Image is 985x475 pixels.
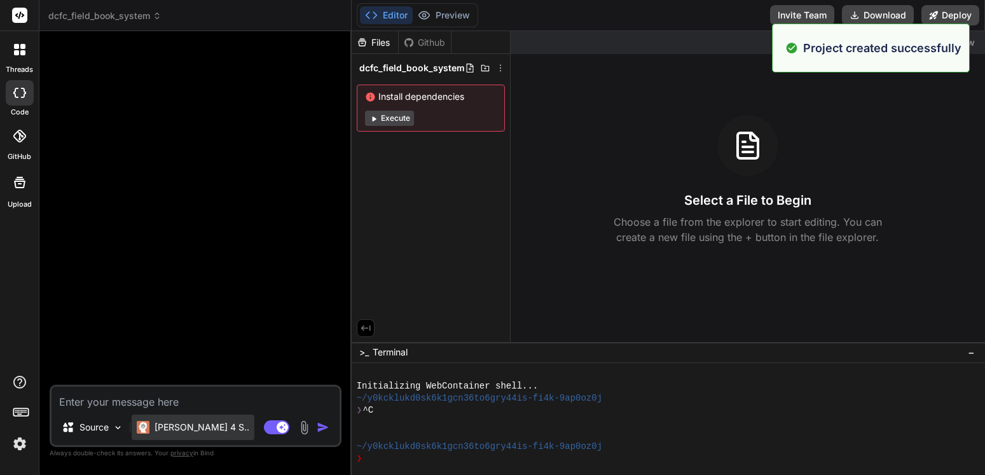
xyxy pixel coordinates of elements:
[921,5,979,25] button: Deploy
[968,346,975,359] span: −
[352,36,398,49] div: Files
[297,420,312,435] img: attachment
[317,421,329,434] img: icon
[360,6,413,24] button: Editor
[357,404,363,416] span: ❯
[785,39,798,57] img: alert
[6,64,33,75] label: threads
[399,36,451,49] div: Github
[803,39,961,57] p: Project created successfully
[357,380,539,392] span: Initializing WebContainer shell...
[8,199,32,210] label: Upload
[357,392,602,404] span: ~/y0kcklukd0sk6k1gcn36to6gry44is-fi4k-9ap0oz0j
[9,433,31,455] img: settings
[155,421,249,434] p: [PERSON_NAME] 4 S..
[359,346,369,359] span: >_
[605,214,890,245] p: Choose a file from the explorer to start editing. You can create a new file using the + button in...
[413,6,475,24] button: Preview
[113,422,123,433] img: Pick Models
[373,346,408,359] span: Terminal
[684,191,811,209] h3: Select a File to Begin
[11,107,29,118] label: code
[170,449,193,457] span: privacy
[50,447,341,459] p: Always double-check its answers. Your in Bind
[357,453,363,465] span: ❯
[842,5,914,25] button: Download
[48,10,162,22] span: dcfc_field_book_system
[8,151,31,162] label: GitHub
[357,441,602,453] span: ~/y0kcklukd0sk6k1gcn36to6gry44is-fi4k-9ap0oz0j
[362,404,373,416] span: ^C
[137,421,149,434] img: Claude 4 Sonnet
[365,90,497,103] span: Install dependencies
[770,5,834,25] button: Invite Team
[359,62,465,74] span: dcfc_field_book_system
[79,421,109,434] p: Source
[965,342,977,362] button: −
[365,111,414,126] button: Execute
